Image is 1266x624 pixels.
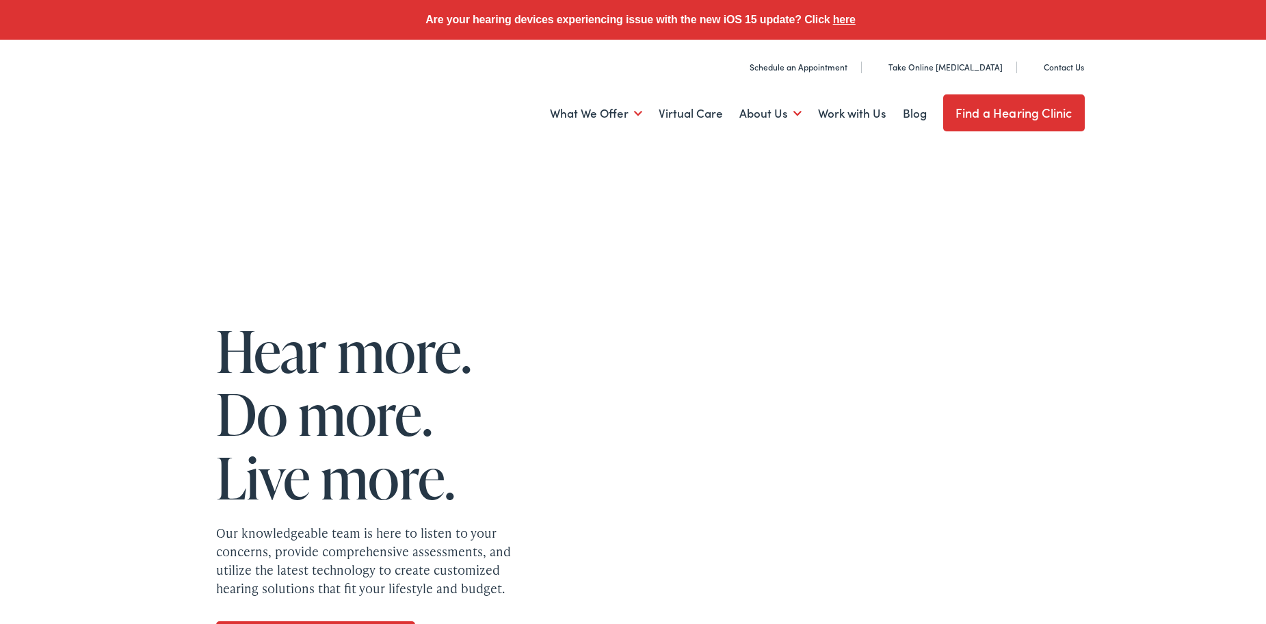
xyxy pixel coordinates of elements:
span: more. [321,445,455,508]
a: Virtual Care [659,88,723,139]
img: utility icon [1029,60,1038,74]
a: Schedule an Appointment [735,61,847,73]
a: Blog [903,88,927,139]
a: Take Online [MEDICAL_DATA] [873,61,1003,73]
img: A close icon from Alpaca Audiology's website is used for closing windows or dismissing prompts. [1232,15,1243,26]
p: Our knowledgeable team is here to listen to your concerns, provide comprehensive assessments, and... [216,523,544,597]
span: Hear [216,319,327,382]
div: Are your hearing devices experiencing issue with the new iOS 15 update? Click [51,13,1215,26]
span: more. [337,319,471,382]
span: Do [216,382,287,445]
a: Find a Hearing Clinic [943,94,1085,131]
a: About Us [739,88,802,139]
a: Contact Us [1029,61,1084,73]
a: What We Offer [550,88,642,139]
span: more. [298,382,432,445]
img: Graphic image with a halftone pattern, contributing to the site's visual design. [493,133,854,504]
img: utility icon [873,60,883,74]
span: Live [216,445,311,508]
img: utility icon [735,60,744,74]
a: Work with Us [818,88,886,139]
a: here [833,13,856,26]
